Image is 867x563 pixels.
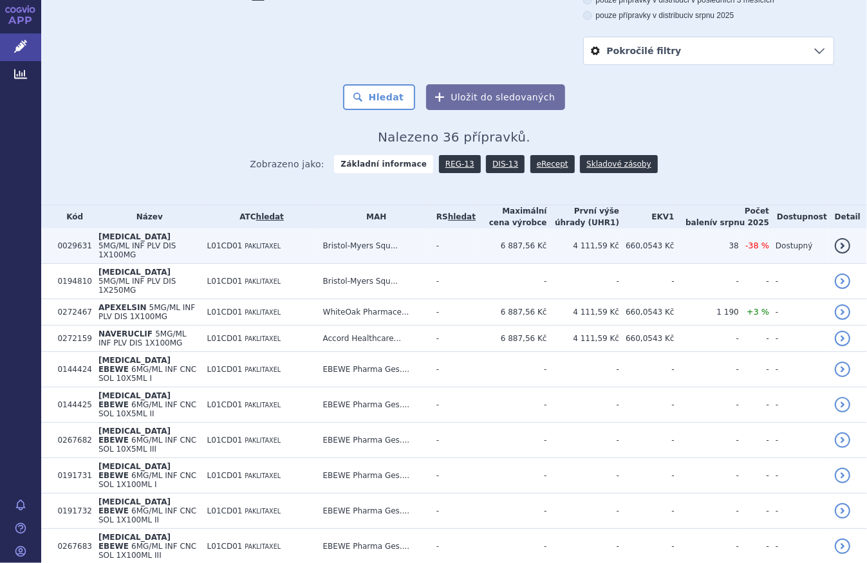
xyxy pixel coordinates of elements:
[245,335,281,342] span: PAKLITAXEL
[530,155,575,173] a: eRecept
[448,212,476,221] a: hledat
[51,264,91,299] td: 0194810
[98,241,176,259] span: 5MG/ML INF PLV DIS 1X100MG
[430,458,476,494] td: -
[739,264,769,299] td: -
[835,238,850,254] a: detail
[580,155,657,173] a: Skladové zásoby
[430,264,476,299] td: -
[207,400,243,409] span: L01CD01
[769,423,828,458] td: -
[430,228,476,264] td: -
[317,423,430,458] td: EBEWE Pharma Ges....
[207,471,243,480] span: L01CD01
[675,205,769,228] th: Počet balení
[619,326,675,352] td: 660,0543 Kč
[430,205,476,228] th: RS
[769,205,828,228] th: Dostupnost
[747,307,769,317] span: +3 %
[250,155,324,173] span: Zobrazeno jako:
[207,436,243,445] span: L01CD01
[317,494,430,529] td: EBEWE Pharma Ges....
[430,326,476,352] td: -
[98,427,171,445] span: [MEDICAL_DATA] EBEWE
[739,326,769,352] td: -
[201,205,317,228] th: ATC
[98,356,171,374] span: [MEDICAL_DATA] EBEWE
[476,205,547,228] th: Maximální cena výrobce
[476,458,547,494] td: -
[835,539,850,554] a: detail
[207,334,243,343] span: L01CD01
[256,212,284,221] a: hledat
[619,387,675,423] td: -
[675,326,739,352] td: -
[51,326,91,352] td: 0272159
[547,299,620,326] td: 4 111,59 Kč
[769,228,828,264] td: Dostupný
[430,494,476,529] td: -
[98,471,196,489] span: 6MG/ML INF CNC SOL 1X100ML I
[619,458,675,494] td: -
[619,264,675,299] td: -
[486,155,525,173] a: DIS-13
[98,365,196,383] span: 6MG/ML INF CNC SOL 10X5ML I
[98,232,171,241] span: [MEDICAL_DATA]
[430,352,476,387] td: -
[317,205,430,228] th: MAH
[207,308,243,317] span: L01CD01
[51,352,91,387] td: 0144424
[245,366,281,373] span: PAKLITAXEL
[51,205,91,228] th: Kód
[675,228,739,264] td: 38
[476,423,547,458] td: -
[245,309,281,316] span: PAKLITAXEL
[378,129,530,145] span: Nalezeno 36 přípravků.
[547,458,620,494] td: -
[245,278,281,285] span: PAKLITAXEL
[619,352,675,387] td: -
[547,205,620,228] th: První výše úhrady (UHR1)
[835,468,850,483] a: detail
[334,155,433,173] strong: Základní informace
[245,401,281,409] span: PAKLITAXEL
[98,329,153,338] span: NAVERUCLIF
[98,303,195,321] span: 5MG/ML INF PLV DIS 1X100MG
[547,352,620,387] td: -
[430,299,476,326] td: -
[619,423,675,458] td: -
[739,458,769,494] td: -
[51,228,91,264] td: 0029631
[245,472,281,479] span: PAKLITAXEL
[98,391,171,409] span: [MEDICAL_DATA] EBEWE
[689,11,734,20] span: v srpnu 2025
[835,331,850,346] a: detail
[98,303,147,312] span: APEXELSIN
[769,326,828,352] td: -
[51,458,91,494] td: 0191731
[476,299,547,326] td: 6 887,56 Kč
[835,397,850,412] a: detail
[98,400,196,418] span: 6MG/ML INF CNC SOL 10X5ML II
[675,352,739,387] td: -
[207,506,243,515] span: L01CD01
[476,228,547,264] td: 6 887,56 Kč
[584,37,834,64] a: Pokročilé filtry
[619,205,675,228] th: EKV1
[343,84,416,110] button: Hledat
[835,304,850,320] a: detail
[317,299,430,326] td: WhiteOak Pharmace...
[745,241,769,250] span: -38 %
[98,542,196,560] span: 6MG/ML INF CNC SOL 1X100ML III
[98,533,171,551] span: [MEDICAL_DATA] EBEWE
[317,352,430,387] td: EBEWE Pharma Ges....
[675,458,739,494] td: -
[98,329,187,347] span: 5MG/ML INF PLV DIS 1X100MG
[51,423,91,458] td: 0267682
[769,387,828,423] td: -
[317,326,430,352] td: Accord Healthcare...
[547,423,620,458] td: -
[476,494,547,529] td: -
[619,228,675,264] td: 660,0543 Kč
[207,277,243,286] span: L01CD01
